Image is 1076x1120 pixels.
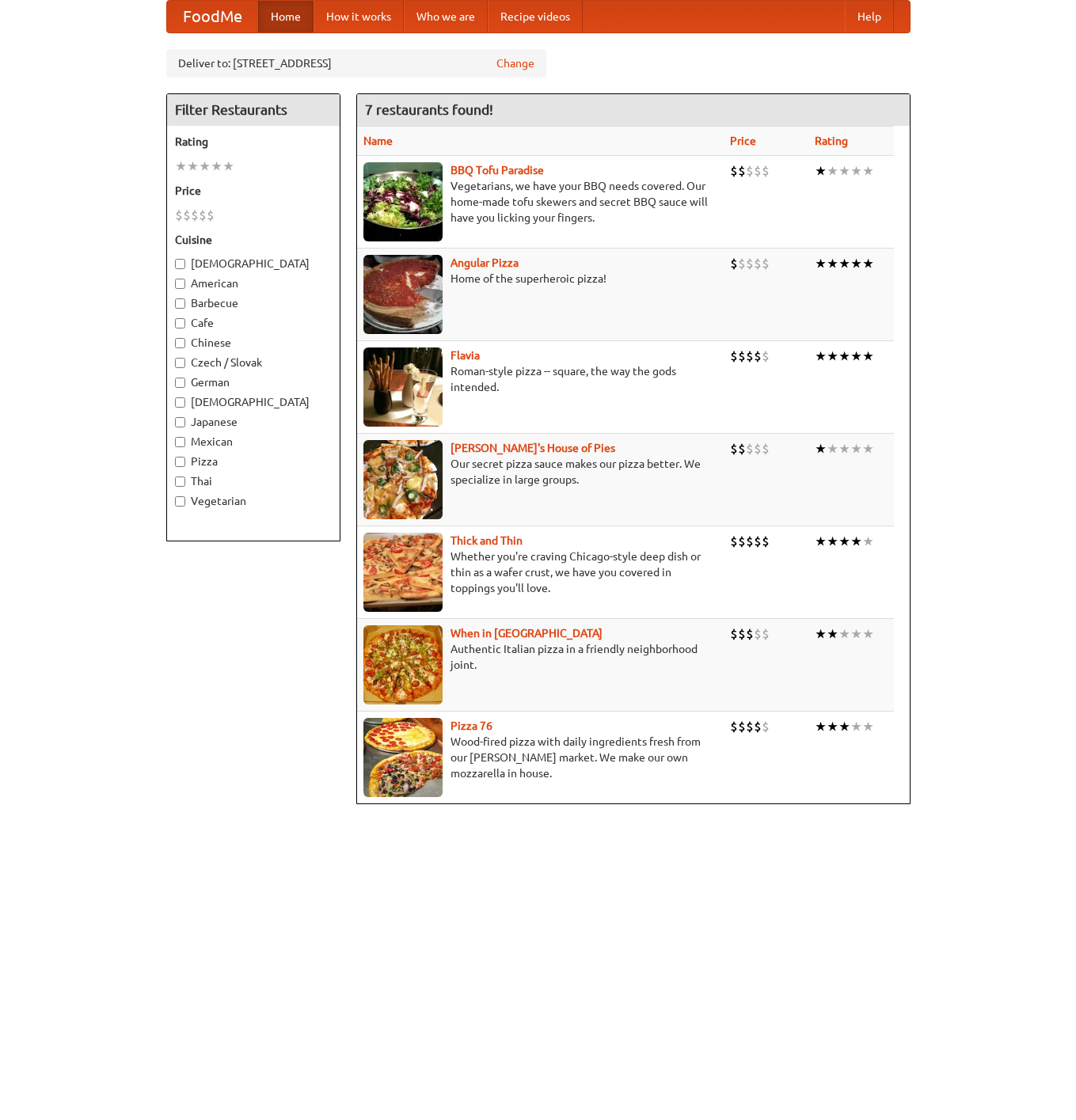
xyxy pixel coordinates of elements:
[838,625,850,643] li: ★
[451,627,603,640] b: When in [GEOGRAPHIC_DATA]
[862,347,874,365] li: ★
[222,158,234,175] li: ★
[404,1,488,32] a: Who we are
[827,440,838,457] li: ★
[175,232,332,248] h5: Cuisine
[738,162,746,180] li: $
[827,162,838,180] li: ★
[167,1,258,32] a: FoodMe
[363,255,443,334] img: angular.jpg
[730,533,738,550] li: $
[730,135,756,147] a: Price
[815,347,827,365] li: ★
[175,358,185,368] input: Czech / Slovak
[363,456,718,488] p: Our secret pizza sauce makes our pizza better. We specialize in large groups.
[175,295,332,311] label: Barbecue
[175,134,332,150] h5: Rating
[738,718,746,735] li: $
[730,255,738,272] li: $
[850,440,862,457] li: ★
[754,347,762,365] li: $
[762,255,770,272] li: $
[754,533,762,550] li: $
[175,454,332,469] label: Pizza
[199,207,207,224] li: $
[451,442,615,454] a: [PERSON_NAME]'s House of Pies
[175,397,185,408] input: [DEMOGRAPHIC_DATA]
[187,158,199,175] li: ★
[496,55,534,71] a: Change
[815,625,827,643] li: ★
[175,457,185,467] input: Pizza
[488,1,583,32] a: Recipe videos
[175,378,185,388] input: German
[862,440,874,457] li: ★
[730,347,738,365] li: $
[762,347,770,365] li: $
[827,255,838,272] li: ★
[363,347,443,427] img: flavia.jpg
[363,440,443,519] img: luigis.jpg
[746,718,754,735] li: $
[175,158,187,175] li: ★
[746,440,754,457] li: $
[175,335,332,351] label: Chinese
[363,625,443,704] img: wheninrome.jpg
[363,135,393,147] a: Name
[175,434,332,450] label: Mexican
[815,718,827,735] li: ★
[175,394,332,410] label: [DEMOGRAPHIC_DATA]
[175,275,332,291] label: American
[451,719,492,732] b: Pizza 76
[451,349,480,362] b: Flavia
[363,178,718,226] p: Vegetarians, we have your BBQ needs covered. Our home-made tofu skewers and secret BBQ sauce will...
[754,625,762,643] li: $
[838,347,850,365] li: ★
[207,207,215,224] li: $
[175,183,332,199] h5: Price
[815,533,827,550] li: ★
[175,279,185,289] input: American
[754,718,762,735] li: $
[175,493,332,509] label: Vegetarian
[365,102,493,117] ng-pluralize: 7 restaurants found!
[862,625,874,643] li: ★
[363,271,718,287] p: Home of the superheroic pizza!
[850,533,862,550] li: ★
[738,440,746,457] li: $
[850,347,862,365] li: ★
[363,533,443,612] img: thick.jpg
[175,338,185,348] input: Chinese
[175,437,185,447] input: Mexican
[827,533,838,550] li: ★
[451,534,523,547] b: Thick and Thin
[451,256,519,269] a: Angular Pizza
[850,255,862,272] li: ★
[730,162,738,180] li: $
[762,440,770,457] li: $
[738,255,746,272] li: $
[815,440,827,457] li: ★
[827,625,838,643] li: ★
[845,1,894,32] a: Help
[746,533,754,550] li: $
[746,255,754,272] li: $
[175,374,332,390] label: German
[363,363,718,395] p: Roman-style pizza -- square, the way the gods intended.
[850,718,862,735] li: ★
[167,94,340,126] h4: Filter Restaurants
[363,549,718,596] p: Whether you're craving Chicago-style deep dish or thin as a wafer crust, we have you covered in t...
[838,533,850,550] li: ★
[183,207,191,224] li: $
[850,162,862,180] li: ★
[762,625,770,643] li: $
[738,625,746,643] li: $
[815,135,848,147] a: Rating
[850,625,862,643] li: ★
[191,207,199,224] li: $
[754,162,762,180] li: $
[746,347,754,365] li: $
[862,533,874,550] li: ★
[838,718,850,735] li: ★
